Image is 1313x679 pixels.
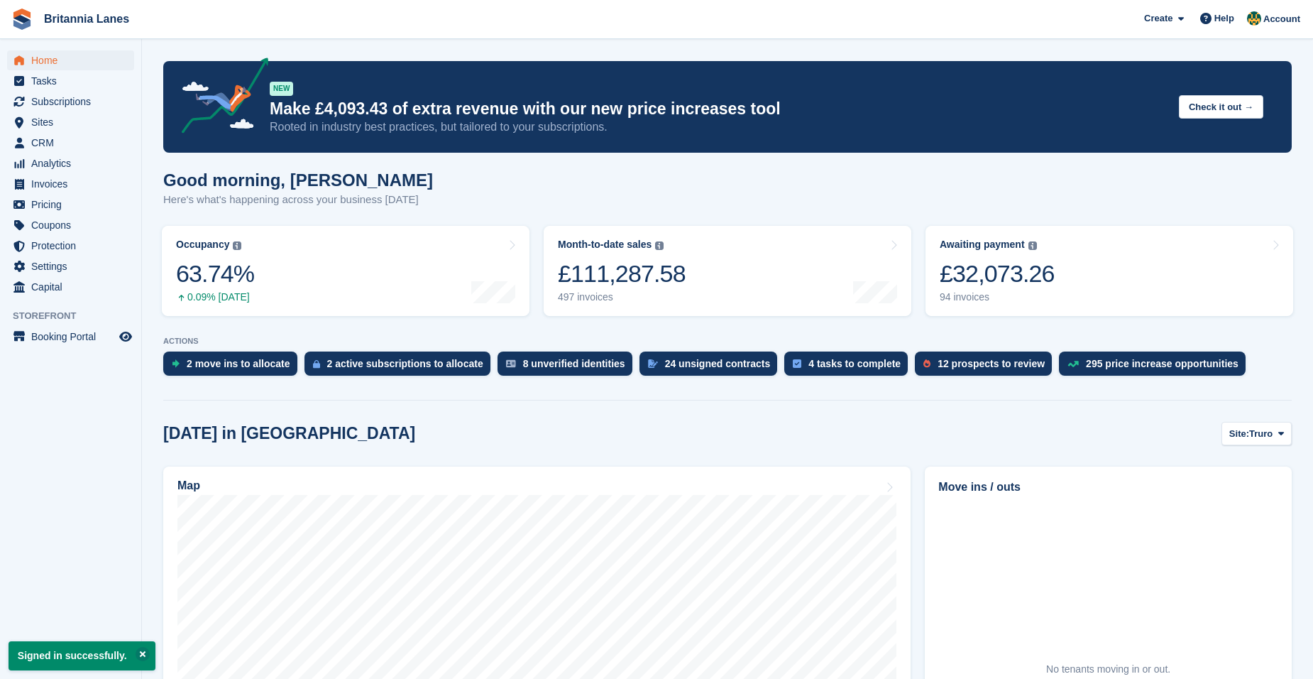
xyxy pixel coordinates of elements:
img: active_subscription_to_allocate_icon-d502201f5373d7db506a760aba3b589e785aa758c864c3986d89f69b8ff3... [313,359,320,369]
a: menu [7,256,134,276]
a: menu [7,71,134,91]
p: Make £4,093.43 of extra revenue with our new price increases tool [270,99,1168,119]
span: Tasks [31,71,116,91]
img: contract_signature_icon-13c848040528278c33f63329250d36e43548de30e8caae1d1a13099fd9432cc5.svg [648,359,658,368]
h2: Move ins / outs [938,479,1278,496]
span: Home [31,50,116,70]
a: menu [7,195,134,214]
span: CRM [31,133,116,153]
div: 0.09% [DATE] [176,291,254,303]
a: menu [7,215,134,235]
a: 12 prospects to review [915,352,1059,383]
span: Booking Portal [31,327,116,347]
span: Analytics [31,153,116,173]
button: Site: Truro [1221,422,1292,445]
img: move_ins_to_allocate_icon-fdf77a2bb77ea45bf5b3d319d69a93e2d87916cf1d5bf7949dd705db3b84f3ca.svg [172,359,180,368]
a: 2 move ins to allocate [163,352,304,383]
div: Occupancy [176,239,229,251]
p: Here's what's happening across your business [DATE] [163,192,433,208]
a: menu [7,174,134,194]
span: Coupons [31,215,116,235]
div: 63.74% [176,259,254,288]
a: 295 price increase opportunities [1059,352,1253,383]
a: menu [7,236,134,256]
div: Month-to-date sales [558,239,652,251]
span: Protection [31,236,116,256]
img: icon-info-grey-7440780725fd019a000dd9b08b2336e03edf1995a4989e88bcd33f0948082b44.svg [1028,241,1037,250]
span: Account [1263,12,1300,26]
span: Capital [31,277,116,297]
p: Signed in successfully. [9,641,155,670]
span: Site: [1229,427,1249,441]
img: Sarah Lane [1247,11,1261,26]
img: price_increase_opportunities-93ffe204e8149a01c8c9dc8f82e8f89637d9d84a8eef4429ea346261dce0b2c0.svg [1067,361,1079,367]
a: menu [7,153,134,173]
img: stora-icon-8386f47178a22dfd0bd8f6a31ec36ba5ce8667c1dd55bd0f319d3a0aa187defe.svg [11,9,33,30]
img: prospect-51fa495bee0391a8d652442698ab0144808aea92771e9ea1ae160a38d050c398.svg [923,359,930,368]
div: NEW [270,82,293,96]
h2: [DATE] in [GEOGRAPHIC_DATA] [163,424,415,443]
a: menu [7,112,134,132]
div: £111,287.58 [558,259,686,288]
div: 295 price increase opportunities [1086,358,1238,369]
a: 2 active subscriptions to allocate [304,352,498,383]
button: Check it out → [1179,95,1263,119]
div: Awaiting payment [940,239,1025,251]
div: 4 tasks to complete [808,358,901,369]
h1: Good morning, [PERSON_NAME] [163,170,433,190]
a: menu [7,50,134,70]
div: 2 move ins to allocate [187,358,290,369]
span: Create [1144,11,1172,26]
span: Sites [31,112,116,132]
div: 24 unsigned contracts [665,358,771,369]
span: Pricing [31,195,116,214]
span: Help [1214,11,1234,26]
a: 8 unverified identities [498,352,639,383]
img: task-75834270c22a3079a89374b754ae025e5fb1db73e45f91037f5363f120a921f8.svg [793,359,801,368]
span: Storefront [13,309,141,323]
div: 12 prospects to review [938,358,1045,369]
p: ACTIONS [163,337,1292,346]
div: £32,073.26 [940,259,1055,288]
h2: Map [177,479,200,492]
span: Invoices [31,174,116,194]
a: Britannia Lanes [38,7,135,31]
img: icon-info-grey-7440780725fd019a000dd9b08b2336e03edf1995a4989e88bcd33f0948082b44.svg [233,241,241,250]
a: menu [7,327,134,347]
span: Subscriptions [31,92,116,112]
img: verify_identity-adf6edd0f0f0b5bbfe63781bf79b02c33cf7c696d77639b501bdc392416b5a36.svg [506,359,516,368]
div: 497 invoices [558,291,686,303]
div: No tenants moving in or out. [1046,662,1170,677]
a: menu [7,277,134,297]
a: Occupancy 63.74% 0.09% [DATE] [162,226,529,316]
div: 94 invoices [940,291,1055,303]
img: price-adjustments-announcement-icon-8257ccfd72463d97f412b2fc003d46551f7dbcb40ab6d574587a9cd5c0d94... [170,58,269,138]
span: Settings [31,256,116,276]
a: 4 tasks to complete [784,352,915,383]
a: 24 unsigned contracts [639,352,785,383]
span: Truro [1249,427,1273,441]
a: menu [7,133,134,153]
a: Month-to-date sales £111,287.58 497 invoices [544,226,911,316]
a: Preview store [117,328,134,345]
img: icon-info-grey-7440780725fd019a000dd9b08b2336e03edf1995a4989e88bcd33f0948082b44.svg [655,241,664,250]
p: Rooted in industry best practices, but tailored to your subscriptions. [270,119,1168,135]
div: 2 active subscriptions to allocate [327,358,483,369]
a: Awaiting payment £32,073.26 94 invoices [925,226,1293,316]
a: menu [7,92,134,112]
div: 8 unverified identities [523,358,625,369]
